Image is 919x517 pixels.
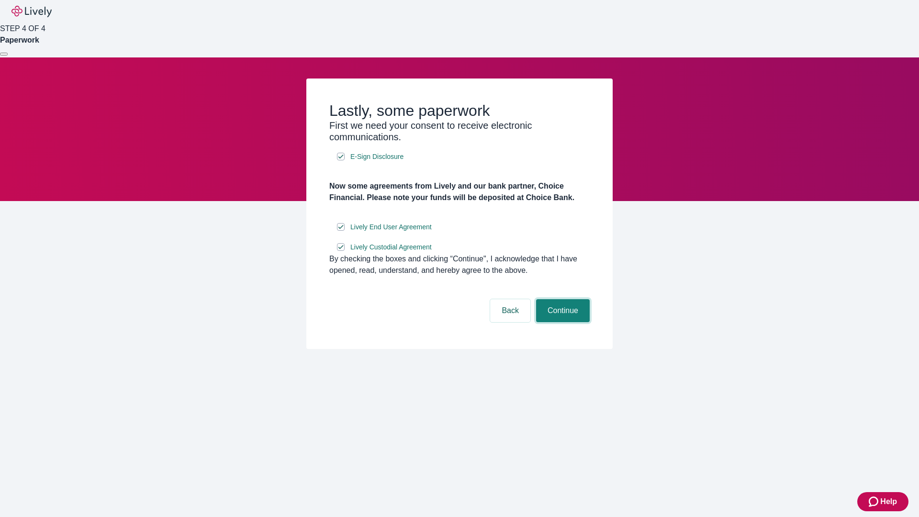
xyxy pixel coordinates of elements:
h2: Lastly, some paperwork [329,101,590,120]
h3: First we need your consent to receive electronic communications. [329,120,590,143]
a: e-sign disclosure document [348,221,434,233]
span: Lively Custodial Agreement [350,242,432,252]
img: Lively [11,6,52,17]
div: By checking the boxes and clicking “Continue", I acknowledge that I have opened, read, understand... [329,253,590,276]
span: Lively End User Agreement [350,222,432,232]
svg: Zendesk support icon [869,496,880,507]
h4: Now some agreements from Lively and our bank partner, Choice Financial. Please note your funds wi... [329,180,590,203]
span: Help [880,496,897,507]
button: Continue [536,299,590,322]
a: e-sign disclosure document [348,241,434,253]
span: E-Sign Disclosure [350,152,403,162]
button: Zendesk support iconHelp [857,492,908,511]
a: e-sign disclosure document [348,151,405,163]
button: Back [490,299,530,322]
